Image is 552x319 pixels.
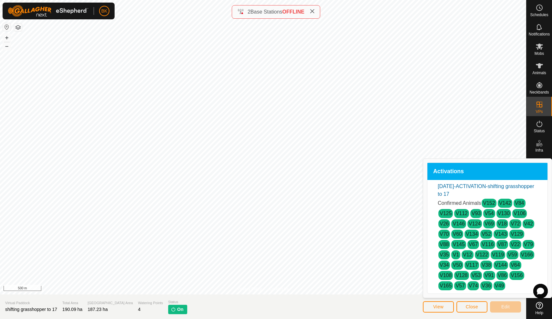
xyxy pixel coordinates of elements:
[535,148,543,152] span: Infra
[3,23,11,31] button: Reset Map
[511,273,523,278] a: V156
[498,211,510,216] a: V130
[511,262,520,268] a: V64
[521,252,533,257] a: V166
[492,252,504,257] a: V119
[453,221,465,226] a: V146
[495,262,507,268] a: V144
[453,252,459,257] a: V1
[455,273,467,278] a: V128
[87,300,133,306] span: [GEOGRAPHIC_DATA] Area
[536,110,543,114] span: VPs
[433,304,444,309] span: View
[498,273,507,278] a: V86
[250,9,282,15] span: Base Stations
[535,52,544,55] span: Mobs
[453,231,462,237] a: V60
[490,301,521,313] button: Edit
[248,9,250,15] span: 2
[62,307,82,312] span: 190.09 ha
[3,42,11,50] button: –
[476,252,488,257] a: V122
[101,8,107,15] span: BK
[524,242,533,247] a: V79
[469,283,478,288] a: V74
[530,13,548,17] span: Schedules
[171,307,176,312] img: turn-on
[534,129,545,133] span: Status
[238,286,262,292] a: Privacy Policy
[482,283,491,288] a: V36
[270,286,289,292] a: Contact Us
[453,262,462,268] a: V50
[282,9,304,15] span: OFFLINE
[508,252,517,257] a: V59
[482,262,491,268] a: V38
[472,273,481,278] a: V53
[485,211,494,216] a: V54
[440,221,449,226] a: V26
[485,273,494,278] a: V91
[440,273,452,278] a: V108
[529,90,549,94] span: Neckbands
[168,299,187,305] span: Status
[511,231,523,237] a: V129
[514,211,526,216] a: V106
[14,24,22,31] button: Map Layers
[529,32,550,36] span: Notifications
[482,231,491,237] a: V52
[438,184,534,197] a: [DATE]-ACTIVATION-shifting grasshopper to 17
[524,221,533,226] a: V42
[440,231,449,237] a: V70
[177,306,183,313] span: On
[5,300,57,306] span: Virtual Paddock
[455,211,467,216] a: V112
[433,169,464,174] span: Activations
[3,34,11,42] button: +
[499,200,511,206] a: V142
[482,242,494,247] a: V116
[511,242,520,247] a: V22
[463,252,472,257] a: V12
[469,242,478,247] a: V67
[8,5,88,17] img: Gallagher Logo
[483,200,495,206] a: V152
[87,307,107,312] span: 187.23 ha
[485,221,494,226] a: V69
[526,299,552,317] a: Help
[440,242,449,247] a: V88
[440,252,449,257] a: V35
[466,304,478,309] span: Close
[498,221,507,226] a: V18
[423,301,454,313] button: View
[438,200,481,206] span: Confirmed Animals
[498,242,507,247] a: V87
[535,311,543,315] span: Help
[495,283,504,288] a: V49
[440,262,449,268] a: V34
[138,300,163,306] span: Watering Points
[532,71,546,75] span: Animals
[440,283,452,288] a: V165
[5,307,57,312] span: shifting grasshopper to 17
[62,300,82,306] span: Total Area
[455,283,465,288] a: V57
[453,242,465,247] a: V145
[515,200,524,206] a: V84
[495,231,507,237] a: V143
[472,211,481,216] a: V93
[440,211,452,216] a: V125
[466,262,478,268] a: V117
[501,304,510,309] span: Edit
[466,231,478,237] a: V134
[456,301,487,313] button: Close
[138,307,141,312] span: 4
[469,221,481,226] a: V124
[511,221,520,226] a: V72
